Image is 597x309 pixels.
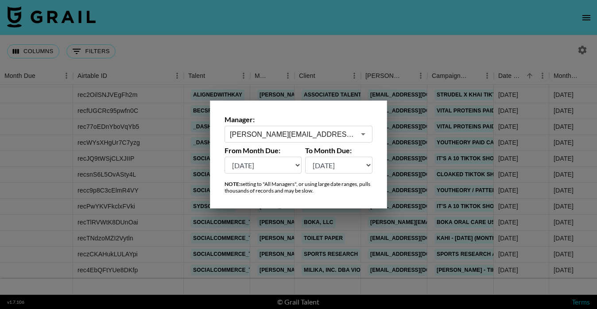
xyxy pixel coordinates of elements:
[225,115,372,124] label: Manager:
[225,181,372,194] div: setting to "All Managers", or using large date ranges, pulls thousands of records and may be slow.
[357,128,369,140] button: Open
[225,146,302,155] label: From Month Due:
[305,146,373,155] label: To Month Due:
[225,181,240,187] strong: NOTE:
